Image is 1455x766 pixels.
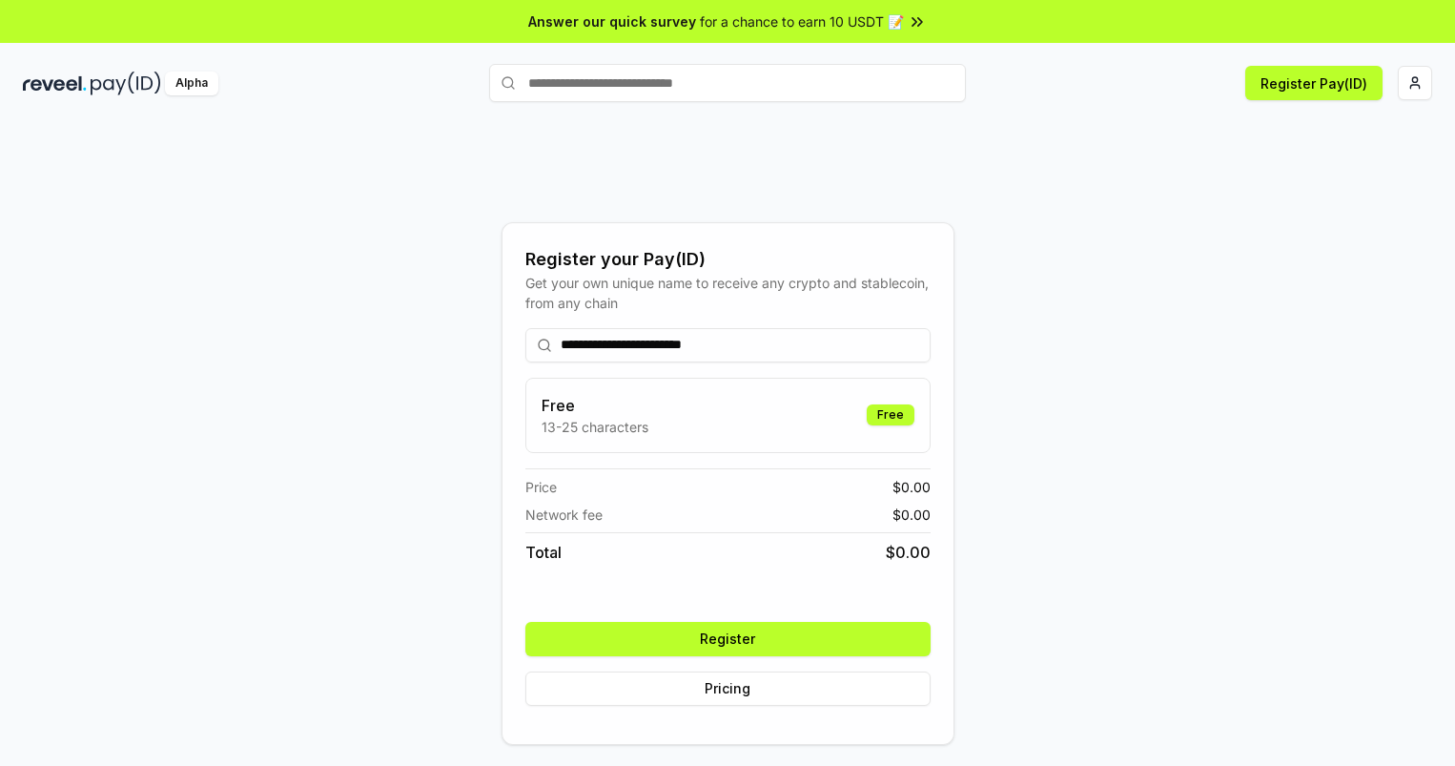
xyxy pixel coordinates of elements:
[165,72,218,95] div: Alpha
[542,417,648,437] p: 13-25 characters
[23,72,87,95] img: reveel_dark
[886,541,931,564] span: $ 0.00
[525,477,557,497] span: Price
[525,273,931,313] div: Get your own unique name to receive any crypto and stablecoin, from any chain
[867,404,914,425] div: Free
[525,246,931,273] div: Register your Pay(ID)
[525,505,603,525] span: Network fee
[892,477,931,497] span: $ 0.00
[525,541,562,564] span: Total
[700,11,904,31] span: for a chance to earn 10 USDT 📝
[525,672,931,706] button: Pricing
[1245,66,1383,100] button: Register Pay(ID)
[91,72,161,95] img: pay_id
[525,622,931,656] button: Register
[892,505,931,525] span: $ 0.00
[528,11,696,31] span: Answer our quick survey
[542,394,648,417] h3: Free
